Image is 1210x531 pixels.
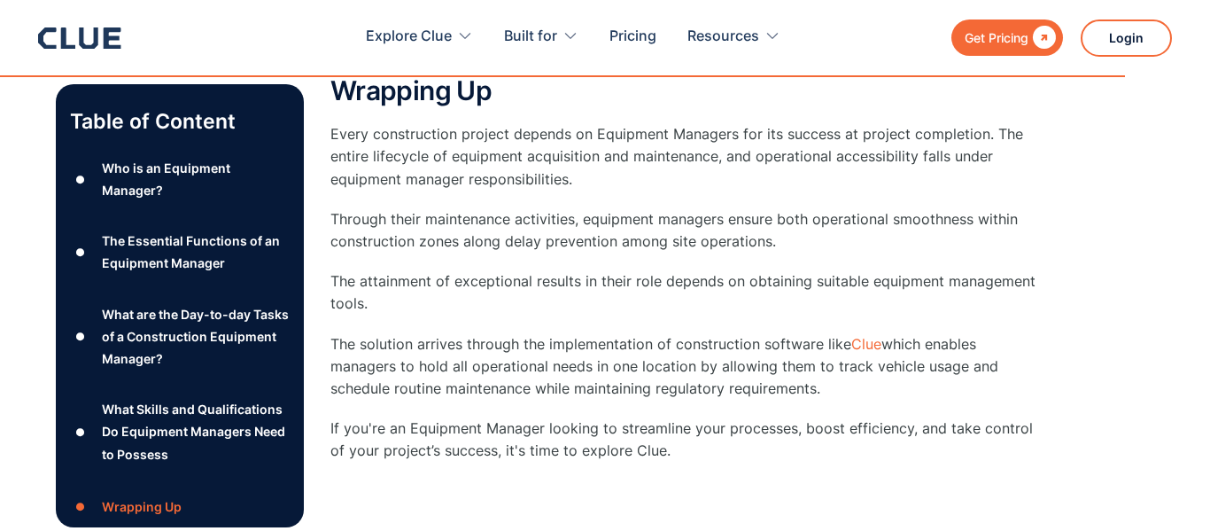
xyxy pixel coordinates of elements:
[330,208,1039,253] p: Through their maintenance activities, equipment managers ensure both operational smoothness withi...
[330,333,1039,401] p: The solution arrives through the implementation of construction software like which enables manag...
[330,76,1039,105] h2: Wrapping Up
[687,9,780,65] div: Resources
[330,123,1039,191] p: Every construction project depends on Equipment Managers for its success at project completion. T...
[504,9,578,65] div: Built for
[70,324,91,350] div: ●
[366,9,473,65] div: Explore Clue
[609,9,656,65] a: Pricing
[1028,27,1056,49] div: 
[102,303,290,371] div: What are the Day-to-day Tasks of a Construction Equipment Manager?
[70,239,91,266] div: ●
[330,270,1039,315] p: The attainment of exceptional results in their role depends on obtaining suitable equipment manag...
[70,157,290,201] a: ●Who is an Equipment Manager?
[330,418,1039,462] p: If you're an Equipment Manager looking to streamline your processes, boost efficiency, and take c...
[102,157,290,201] div: Who is an Equipment Manager?
[70,167,91,193] div: ●
[70,399,290,466] a: ●What Skills and Qualifications Do Equipment Managers Need to Possess
[965,27,1028,49] div: Get Pricing
[102,496,182,518] div: Wrapping Up
[70,303,290,371] a: ●What are the Day-to-day Tasks of a Construction Equipment Manager?
[70,107,290,136] p: Table of Content
[366,9,452,65] div: Explore Clue
[1081,20,1172,57] a: Login
[70,419,91,446] div: ●
[70,494,290,520] a: ●Wrapping Up
[851,335,881,353] a: Clue
[951,20,1063,56] a: Get Pricing
[70,494,91,520] div: ●
[70,230,290,275] a: ●The Essential Functions of an Equipment Manager
[102,230,290,275] div: The Essential Functions of an Equipment Manager
[102,399,290,466] div: What Skills and Qualifications Do Equipment Managers Need to Possess
[687,9,759,65] div: Resources
[504,9,557,65] div: Built for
